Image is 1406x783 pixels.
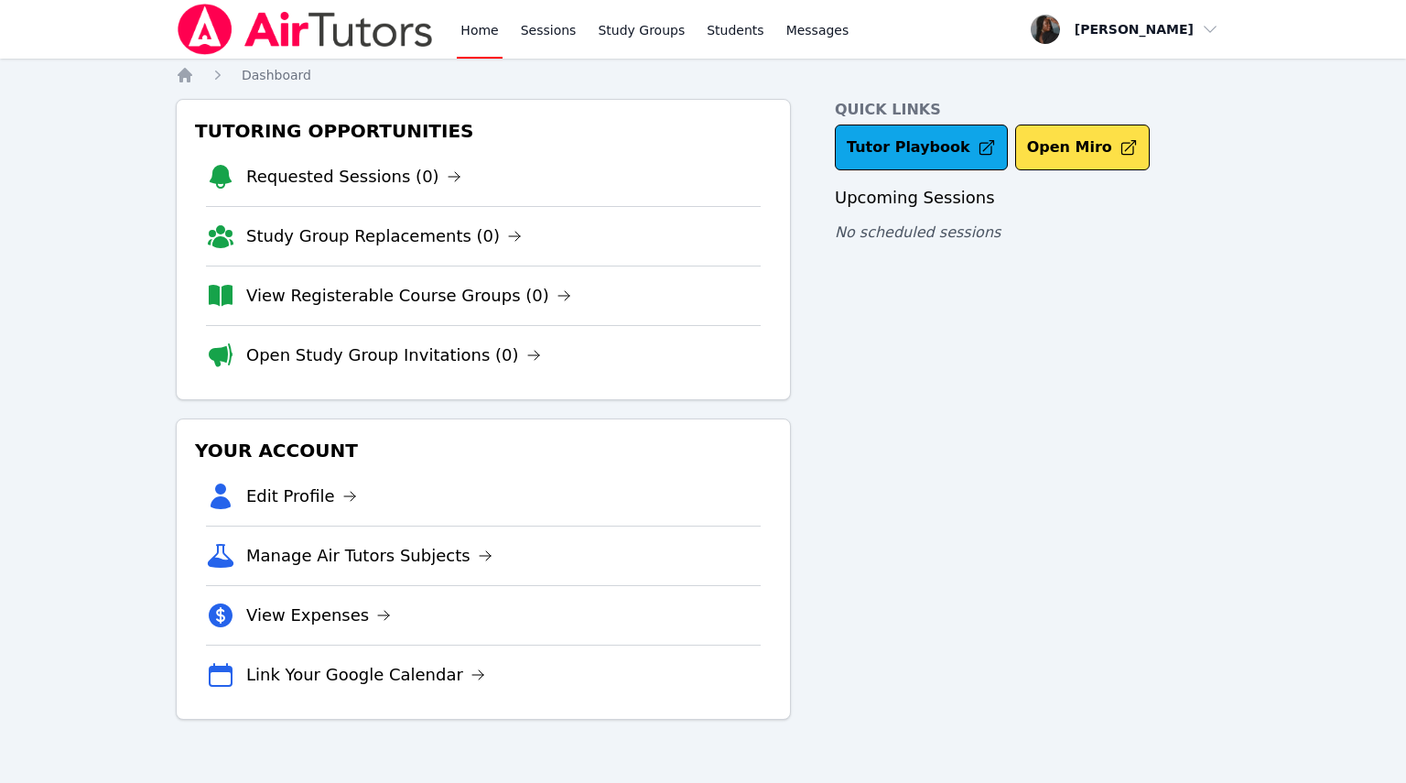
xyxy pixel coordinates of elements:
[246,223,522,249] a: Study Group Replacements (0)
[191,114,775,147] h3: Tutoring Opportunities
[835,99,1230,121] h4: Quick Links
[835,125,1008,170] a: Tutor Playbook
[246,603,391,628] a: View Expenses
[191,434,775,467] h3: Your Account
[242,66,311,84] a: Dashboard
[246,164,461,190] a: Requested Sessions (0)
[246,543,492,569] a: Manage Air Tutors Subjects
[835,223,1000,241] span: No scheduled sessions
[242,68,311,82] span: Dashboard
[176,4,435,55] img: Air Tutors
[246,662,485,688] a: Link Your Google Calendar
[1015,125,1150,170] button: Open Miro
[246,343,541,368] a: Open Study Group Invitations (0)
[835,185,1230,211] h3: Upcoming Sessions
[246,283,571,309] a: View Registerable Course Groups (0)
[246,484,357,509] a: Edit Profile
[176,66,1230,84] nav: Breadcrumb
[786,21,849,39] span: Messages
